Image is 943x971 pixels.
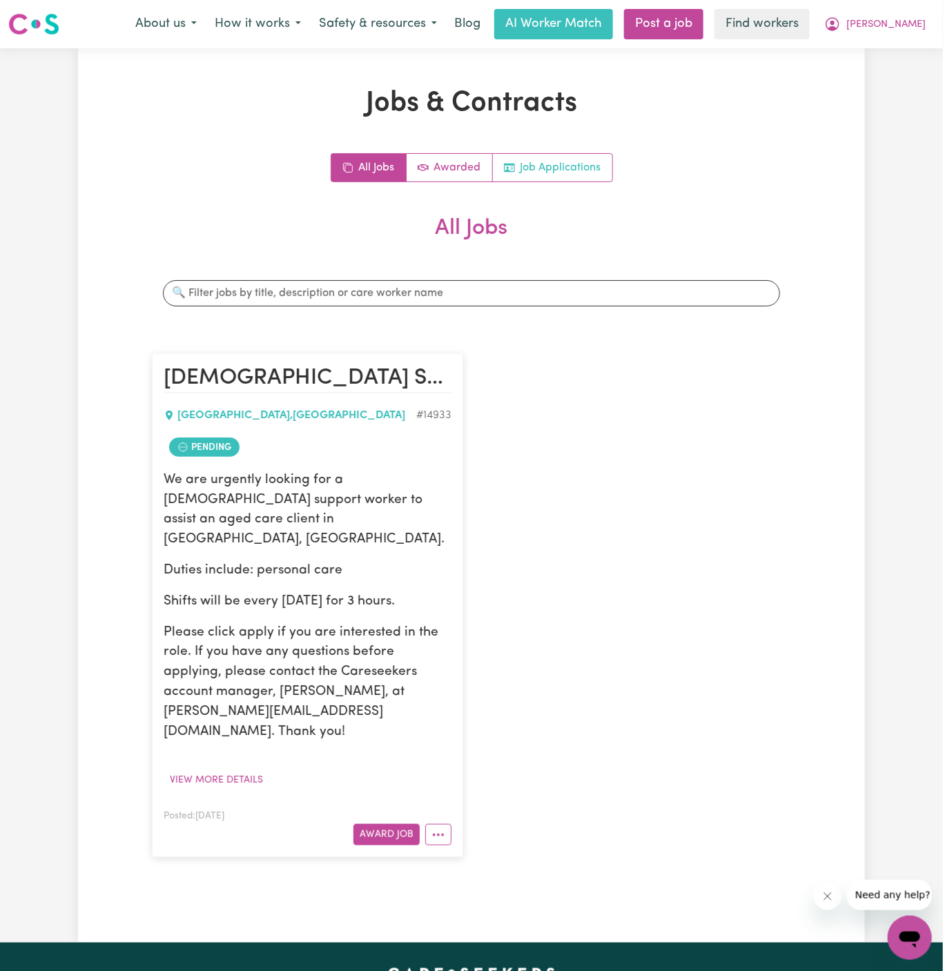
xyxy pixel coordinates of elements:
[815,10,935,39] button: My Account
[152,87,791,120] h1: Jobs & Contracts
[493,154,612,182] a: Job applications
[446,9,489,39] a: Blog
[425,824,451,845] button: More options
[416,407,451,424] div: Job ID #14933
[624,9,703,39] a: Post a job
[353,824,420,845] button: Award Job
[206,10,310,39] button: How it works
[888,916,932,960] iframe: Button to launch messaging window
[164,561,451,581] p: Duties include: personal care
[163,280,780,306] input: 🔍 Filter jobs by title, description or care worker name
[164,769,269,791] button: View more details
[8,8,59,40] a: Careseekers logo
[8,12,59,37] img: Careseekers logo
[164,623,451,743] p: Please click apply if you are interested in the role. If you have any questions before applying, ...
[310,10,446,39] button: Safety & resources
[169,438,240,457] span: Job contract pending review by care worker
[331,154,407,182] a: All jobs
[164,812,224,821] span: Posted: [DATE]
[164,365,451,393] h2: Female Support Worker Needed In Baulkham Hills, NSW
[164,407,416,424] div: [GEOGRAPHIC_DATA] , [GEOGRAPHIC_DATA]
[164,471,451,550] p: We are urgently looking for a [DEMOGRAPHIC_DATA] support worker to assist an aged care client in ...
[847,880,932,910] iframe: Message from company
[152,215,791,264] h2: All Jobs
[164,592,451,612] p: Shifts will be every [DATE] for 3 hours.
[126,10,206,39] button: About us
[407,154,493,182] a: Active jobs
[814,883,842,910] iframe: Close message
[494,9,613,39] a: AI Worker Match
[714,9,810,39] a: Find workers
[846,17,926,32] span: [PERSON_NAME]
